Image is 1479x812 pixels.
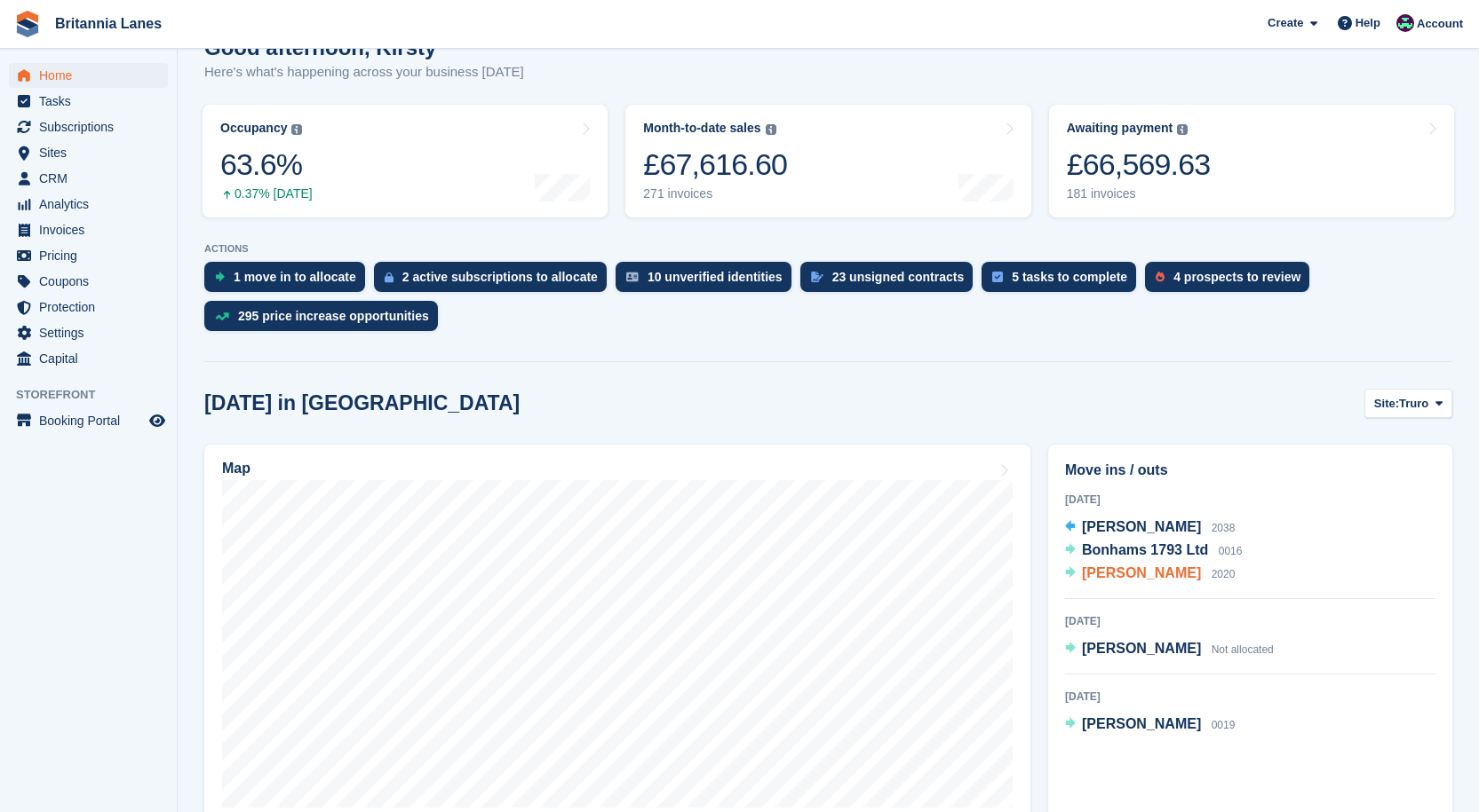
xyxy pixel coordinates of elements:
img: icon-info-grey-7440780725fd019a000dd9b08b2336e03edf1995a4989e88bcd33f0948082b44.svg [291,124,302,135]
div: 295 price increase opportunities [238,309,429,323]
span: 0019 [1212,719,1236,731]
a: menu [9,63,168,88]
div: £67,616.60 [643,146,787,183]
a: menu [9,217,168,242]
div: [DATE] [1065,492,1435,508]
a: 295 price increase opportunities [204,301,447,340]
span: Truro [1399,395,1428,413]
span: Booking Portal [39,408,146,433]
img: move_ins_to_allocate_icon-fdf77a2bb77ea45bf5b3d319d69a93e2d87916cf1d5bf7949dd705db3b84f3ca.svg [215,272,225,282]
span: Tasks [39,89,146,114]
div: Occupancy [220,121,287,136]
span: Account [1417,15,1463,33]
a: 10 unverified identities [616,262,800,301]
a: menu [9,295,168,319]
span: [PERSON_NAME] [1082,565,1201,580]
a: menu [9,320,168,345]
span: Bonhams 1793 Ltd [1082,542,1208,557]
div: 23 unsigned contracts [832,270,965,284]
a: [PERSON_NAME] 2038 [1065,516,1235,540]
span: Coupons [39,269,146,294]
a: menu [9,408,168,433]
a: Awaiting payment £66,569.63 181 invoices [1049,105,1454,217]
span: Invoices [39,217,146,242]
div: Awaiting payment [1067,121,1173,136]
img: icon-info-grey-7440780725fd019a000dd9b08b2336e03edf1995a4989e88bcd33f0948082b44.svg [1177,124,1188,135]
span: 2038 [1212,522,1236,534]
div: 1 move in to allocate [234,270,356,284]
div: £66,569.63 [1067,146,1211,183]
h2: Move ins / outs [1065,460,1435,481]
div: 271 invoices [643,186,787,201]
a: Bonhams 1793 Ltd 0016 [1065,540,1242,563]
img: verify_identity-adf6edd0f0f0b5bbfe63781bf79b02c33cf7c696d77639b501bdc392416b5a36.svg [626,272,639,282]
span: Create [1268,14,1303,32]
a: Month-to-date sales £67,616.60 271 invoices [625,105,1030,217]
a: Britannia Lanes [48,9,169,38]
span: Site: [1374,395,1399,413]
button: Site: Truro [1364,389,1452,418]
span: Analytics [39,192,146,217]
div: Month-to-date sales [643,121,760,136]
span: Capital [39,346,146,371]
img: icon-info-grey-7440780725fd019a000dd9b08b2336e03edf1995a4989e88bcd33f0948082b44.svg [766,124,776,135]
span: [PERSON_NAME] [1082,716,1201,731]
div: 0.37% [DATE] [220,186,313,201]
a: [PERSON_NAME] 2020 [1065,563,1235,586]
div: 181 invoices [1067,186,1211,201]
img: Kirsty Miles [1396,14,1414,32]
span: Sites [39,140,146,165]
p: Here's what's happening across your business [DATE] [204,62,524,83]
span: Protection [39,295,146,319]
a: [PERSON_NAME] Not allocated [1065,638,1274,661]
span: Storefront [16,386,177,404]
div: 4 prospects to review [1173,270,1300,284]
span: Home [39,63,146,88]
span: [PERSON_NAME] [1082,519,1201,534]
div: 63.6% [220,146,313,183]
span: Settings [39,320,146,345]
div: 2 active subscriptions to allocate [402,270,598,284]
a: 23 unsigned contracts [800,262,982,301]
a: menu [9,166,168,191]
a: 4 prospects to review [1145,262,1318,301]
a: Occupancy 63.6% 0.37% [DATE] [203,105,608,217]
img: price_increase_opportunities-93ffe204e8149a01c8c9dc8f82e8f89637d9d84a8eef4429ea346261dce0b2c0.svg [215,312,229,320]
a: 2 active subscriptions to allocate [374,262,616,301]
a: [PERSON_NAME] 0019 [1065,713,1235,737]
span: Not allocated [1212,643,1274,656]
a: menu [9,346,168,371]
div: 5 tasks to complete [1012,270,1127,284]
span: CRM [39,166,146,191]
h2: Map [222,461,250,477]
img: contract_signature_icon-13c848040528278c33f63329250d36e43548de30e8caae1d1a13099fd9432cc5.svg [811,272,823,282]
p: ACTIONS [204,243,1452,255]
img: task-75834270c22a3079a89374b754ae025e5fb1db73e45f91037f5363f120a921f8.svg [992,272,1003,282]
a: menu [9,243,168,268]
img: prospect-51fa495bee0391a8d652442698ab0144808aea92771e9ea1ae160a38d050c398.svg [1156,272,1165,282]
a: Preview store [147,410,168,431]
span: Subscriptions [39,114,146,139]
span: Pricing [39,243,146,268]
div: 10 unverified identities [648,270,783,284]
span: 2020 [1212,568,1236,580]
span: [PERSON_NAME] [1082,641,1201,656]
span: 0016 [1219,545,1243,557]
a: menu [9,140,168,165]
a: 5 tasks to complete [982,262,1145,301]
a: 1 move in to allocate [204,262,374,301]
a: menu [9,192,168,217]
a: menu [9,114,168,139]
a: menu [9,89,168,114]
a: menu [9,269,168,294]
h2: [DATE] in [GEOGRAPHIC_DATA] [204,391,520,415]
img: active_subscription_to_allocate_icon-d502201f5373d7db506a760aba3b589e785aa758c864c3986d89f69b8ff3... [385,272,394,283]
div: [DATE] [1065,689,1435,705]
div: [DATE] [1065,613,1435,629]
span: Help [1356,14,1380,32]
img: stora-icon-8386f47178a22dfd0bd8f6a31ec36ba5ce8667c1dd55bd0f319d3a0aa187defe.svg [14,11,41,37]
